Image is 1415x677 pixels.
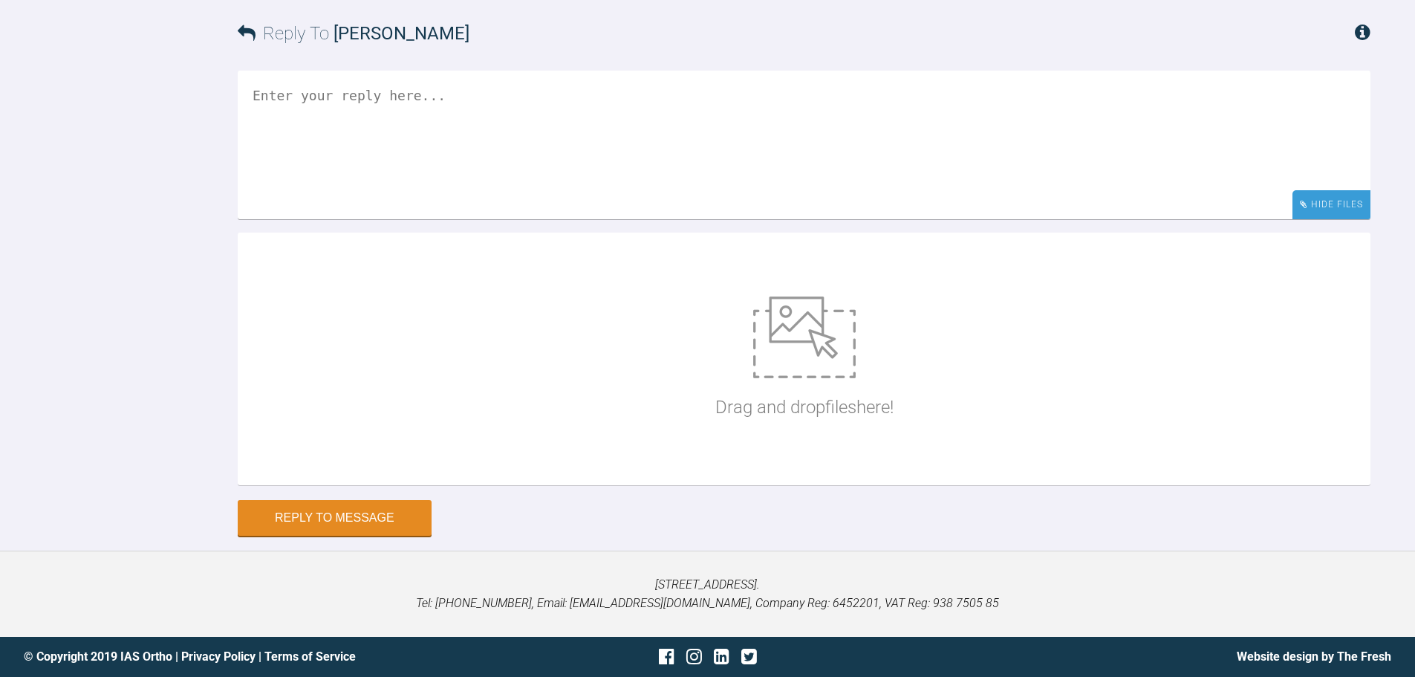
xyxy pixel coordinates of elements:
[715,393,894,421] p: Drag and drop files here!
[334,23,469,44] span: [PERSON_NAME]
[264,650,356,664] a: Terms of Service
[24,575,1391,613] p: [STREET_ADDRESS]. Tel: [PHONE_NUMBER], Email: [EMAIL_ADDRESS][DOMAIN_NAME], Company Reg: 6452201,...
[238,19,469,48] h3: Reply To
[238,500,432,536] button: Reply to Message
[24,647,480,667] div: © Copyright 2019 IAS Ortho | |
[181,650,256,664] a: Privacy Policy
[1292,190,1370,219] div: Hide Files
[1237,650,1391,664] a: Website design by The Fresh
